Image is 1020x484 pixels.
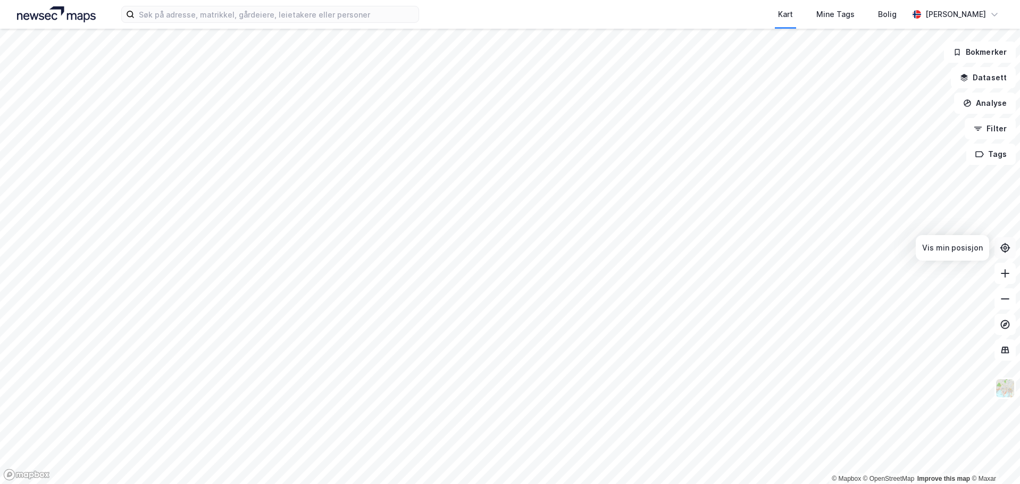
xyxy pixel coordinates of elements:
[778,8,793,21] div: Kart
[3,469,50,481] a: Mapbox homepage
[966,144,1016,165] button: Tags
[17,6,96,22] img: logo.a4113a55bc3d86da70a041830d287a7e.svg
[925,8,986,21] div: [PERSON_NAME]
[917,475,970,482] a: Improve this map
[967,433,1020,484] iframe: Chat Widget
[967,433,1020,484] div: Kontrollprogram for chat
[878,8,897,21] div: Bolig
[135,6,419,22] input: Søk på adresse, matrikkel, gårdeiere, leietakere eller personer
[832,475,861,482] a: Mapbox
[995,378,1015,398] img: Z
[965,118,1016,139] button: Filter
[863,475,915,482] a: OpenStreetMap
[954,93,1016,114] button: Analyse
[816,8,855,21] div: Mine Tags
[944,41,1016,63] button: Bokmerker
[951,67,1016,88] button: Datasett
